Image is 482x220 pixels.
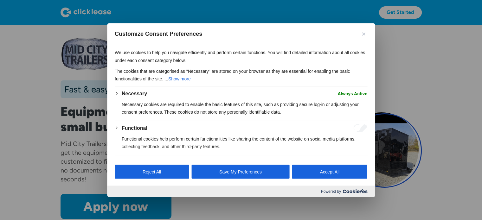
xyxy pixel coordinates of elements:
button: Show more [168,75,191,82]
span: Always Active [337,90,367,97]
p: We use cookies to help you navigate efficiently and perform certain functions. You will find deta... [115,49,367,64]
button: Save My Preferences [191,165,290,179]
p: Necessary cookies are required to enable the basic features of this site, such as providing secur... [122,100,367,116]
img: Close [362,32,365,35]
button: Necessary [122,90,147,97]
button: Close [360,30,367,38]
div: Customize Consent Preferences [107,23,375,197]
span: Customize Consent Preferences [115,30,202,38]
input: Enable Functional [353,124,367,132]
button: Reject All [115,165,189,179]
button: Accept All [292,165,367,179]
button: Functional [122,124,147,132]
p: Functional cookies help perform certain functionalities like sharing the content of the website o... [122,135,367,150]
div: Powered by [107,185,375,197]
img: Cookieyes logo [343,189,367,193]
p: The cookies that are categorised as "Necessary" are stored on your browser as they are essential ... [115,67,367,82]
